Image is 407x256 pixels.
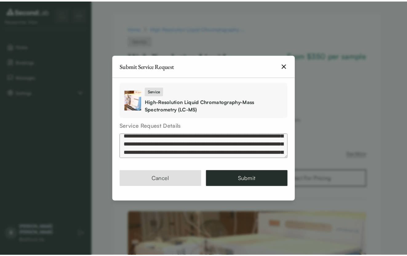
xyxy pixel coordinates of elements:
div: High-Resolution Liquid Chromatography-Mass Spectrometry (LC-MS) [146,98,286,113]
button: Cancel [121,170,203,186]
img: High-Resolution Liquid Chromatography-Mass Spectrometry (LC-MS) [126,90,143,110]
h2: Submit Service Request [121,63,176,69]
div: Service [146,87,165,96]
div: Service Request Details [121,122,291,130]
button: Submit [208,170,291,186]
